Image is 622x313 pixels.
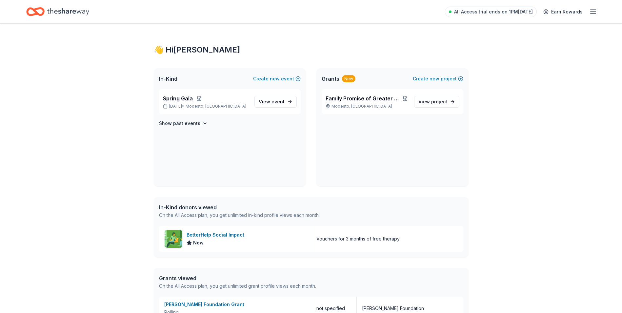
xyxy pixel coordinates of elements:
[271,99,285,104] span: event
[326,94,402,102] span: Family Promise of Greater Modesto Transitional Living
[454,8,533,16] span: All Access trial ends on 1PM[DATE]
[159,282,316,290] div: On the All Access plan, you get unlimited grant profile views each month.
[193,239,204,247] span: New
[539,6,587,18] a: Earn Rewards
[159,274,316,282] div: Grants viewed
[431,99,447,104] span: project
[418,98,447,106] span: View
[322,75,339,83] span: Grants
[445,7,537,17] a: All Access trial ends on 1PM[DATE]
[159,203,320,211] div: In-Kind donors viewed
[154,45,469,55] div: 👋 Hi [PERSON_NAME]
[186,104,246,109] span: Modesto, [GEOGRAPHIC_DATA]
[187,231,247,239] div: BetterHelp Social Impact
[259,98,285,106] span: View
[165,230,182,248] img: Image for BetterHelp Social Impact
[254,96,297,108] a: View event
[159,211,320,219] div: On the All Access plan, you get unlimited in-kind profile views each month.
[159,119,200,127] h4: Show past events
[253,75,301,83] button: Createnewevent
[270,75,280,83] span: new
[414,96,459,108] a: View project
[164,301,306,308] div: [PERSON_NAME] Foundation Grant
[326,104,409,109] p: Modesto, [GEOGRAPHIC_DATA]
[159,119,208,127] button: Show past events
[430,75,439,83] span: new
[163,104,249,109] p: [DATE] •
[413,75,463,83] button: Createnewproject
[342,75,355,82] div: New
[163,94,193,102] span: Spring Gala
[26,4,89,19] a: Home
[316,235,400,243] div: Vouchers for 3 months of free therapy
[362,304,424,312] div: [PERSON_NAME] Foundation
[159,75,177,83] span: In-Kind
